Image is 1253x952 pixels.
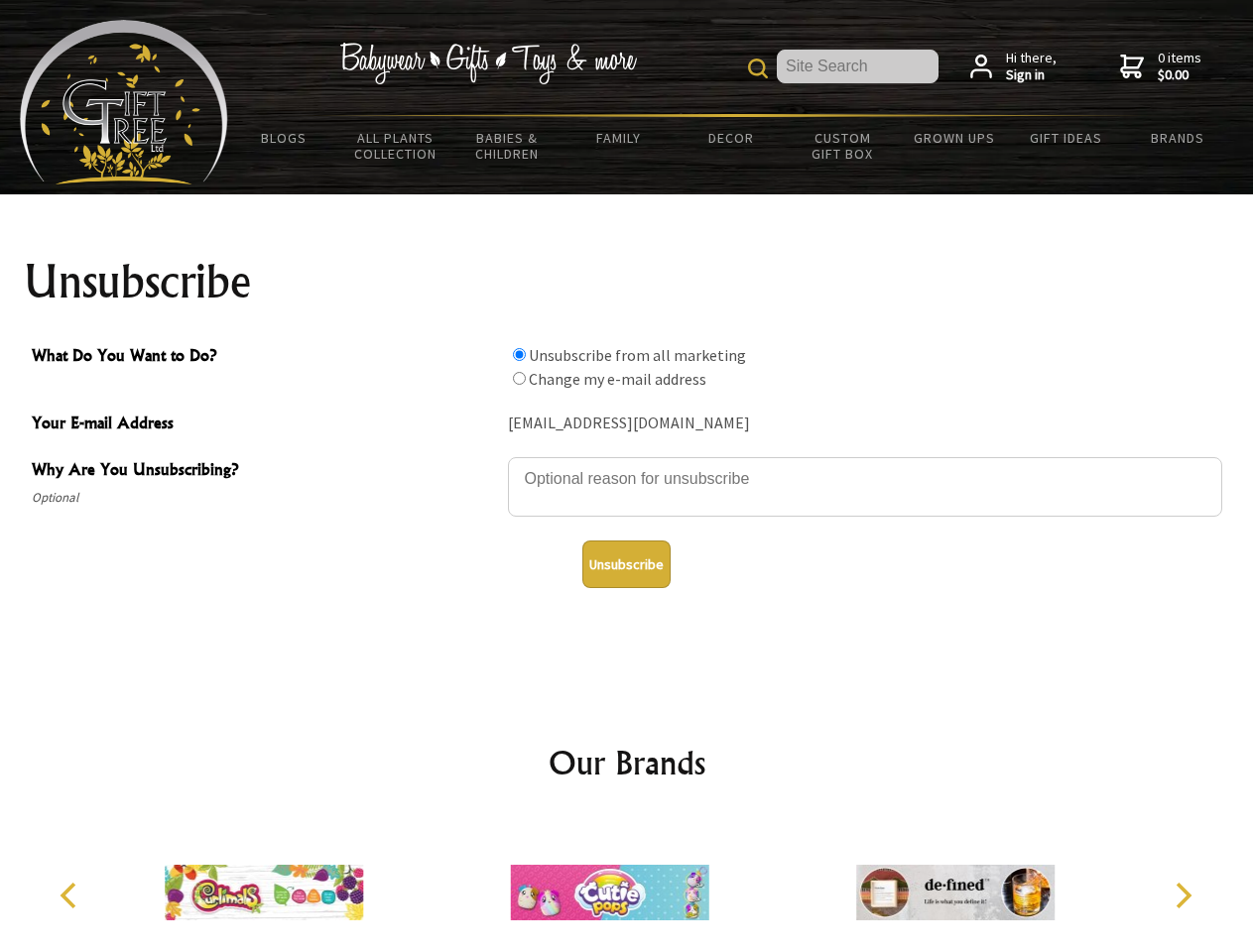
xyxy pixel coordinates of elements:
button: Previous [50,874,93,917]
label: Change my e-mail address [529,369,706,389]
img: Babywear - Gifts - Toys & more [339,43,637,84]
input: What Do You Want to Do? [513,348,526,361]
a: Brands [1122,117,1234,159]
span: Your E-mail Address [32,411,498,439]
button: Unsubscribe [582,540,671,588]
img: Babyware - Gifts - Toys and more... [20,20,228,184]
strong: Sign in [1006,66,1057,84]
textarea: Why Are You Unsubscribing? [508,457,1222,517]
label: Unsubscribe from all marketing [529,345,746,365]
div: [EMAIL_ADDRESS][DOMAIN_NAME] [508,409,1222,439]
a: Grown Ups [898,117,1010,159]
h2: Our Brands [40,739,1214,786]
button: Next [1161,874,1204,917]
input: What Do You Want to Do? [513,372,526,385]
strong: $0.00 [1158,66,1201,84]
a: 0 items$0.00 [1120,50,1201,84]
img: product search [748,59,768,78]
a: Custom Gift Box [787,117,899,175]
a: Decor [675,117,787,159]
a: Family [564,117,676,159]
a: BLOGS [228,117,340,159]
h1: Unsubscribe [24,258,1230,305]
a: Babies & Children [451,117,564,175]
span: Hi there, [1006,50,1057,84]
a: Hi there,Sign in [970,50,1057,84]
a: All Plants Collection [340,117,452,175]
a: Gift Ideas [1010,117,1122,159]
input: Site Search [777,50,939,83]
span: What Do You Want to Do? [32,343,498,372]
span: Why Are You Unsubscribing? [32,457,498,486]
span: Optional [32,486,498,510]
span: 0 items [1158,49,1201,84]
